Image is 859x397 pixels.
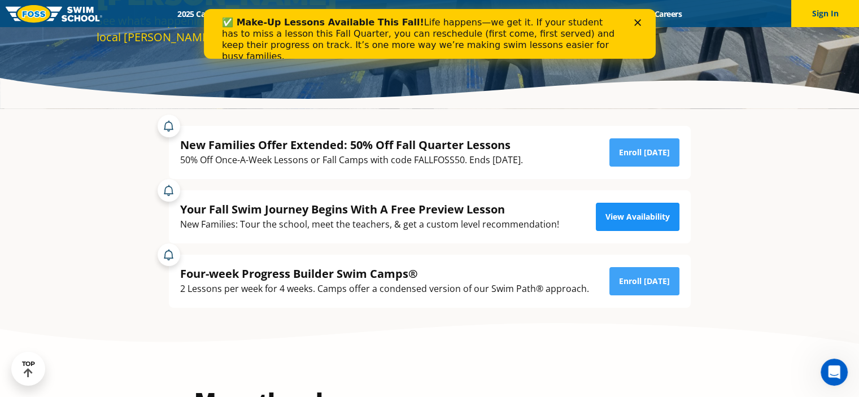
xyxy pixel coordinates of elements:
[18,8,416,53] div: Life happens—we get it. If your student has to miss a lesson this Fall Quarter, you can reschedul...
[180,152,523,168] div: 50% Off Once-A-Week Lessons or Fall Camps with code FALLFOSS50. Ends [DATE].
[609,8,644,19] a: Blog
[168,8,238,19] a: 2025 Calendar
[204,9,656,59] iframe: Intercom live chat banner
[609,267,679,295] a: Enroll [DATE]
[6,5,102,23] img: FOSS Swim School Logo
[22,360,35,378] div: TOP
[385,8,490,19] a: About [PERSON_NAME]
[180,266,589,281] div: Four-week Progress Builder Swim Camps®
[821,359,848,386] iframe: Intercom live chat
[180,281,589,296] div: 2 Lessons per week for 4 weeks. Camps offer a condensed version of our Swim Path® approach.
[238,8,286,19] a: Schools
[286,8,385,19] a: Swim Path® Program
[180,137,523,152] div: New Families Offer Extended: 50% Off Fall Quarter Lessons
[644,8,691,19] a: Careers
[18,8,220,19] b: ✅ Make-Up Lessons Available This Fall!
[490,8,609,19] a: Swim Like [PERSON_NAME]
[180,217,559,232] div: New Families: Tour the school, meet the teachers, & get a custom level recommendation!
[180,202,559,217] div: Your Fall Swim Journey Begins With A Free Preview Lesson
[97,12,424,45] div: See what’s happening and find reasons to hit the water at your local [PERSON_NAME][GEOGRAPHIC_DATA].
[430,10,442,17] div: Close
[609,138,679,167] a: Enroll [DATE]
[596,203,679,231] a: View Availability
